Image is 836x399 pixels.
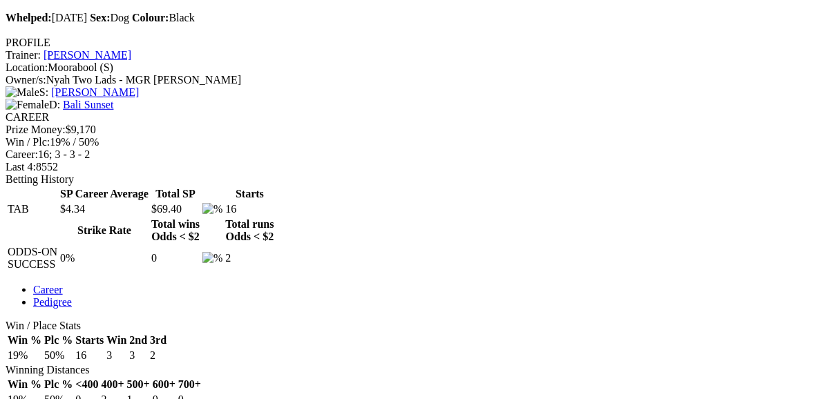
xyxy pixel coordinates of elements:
[6,74,46,86] span: Owner/s:
[202,252,222,264] img: %
[6,111,830,124] div: CAREER
[6,12,52,23] b: Whelped:
[149,349,167,362] td: 2
[225,217,274,244] th: Total runs Odds < $2
[33,296,72,308] a: Pedigree
[6,86,48,98] span: S:
[33,284,63,295] a: Career
[7,333,42,347] th: Win %
[126,378,151,391] th: 500+
[59,187,149,201] th: SP Career Average
[149,333,167,347] th: 3rd
[6,61,48,73] span: Location:
[44,49,131,61] a: [PERSON_NAME]
[129,349,148,362] td: 3
[59,202,149,216] td: $4.34
[6,364,830,376] div: Winning Distances
[75,333,104,347] th: Starts
[151,217,200,244] th: Total wins Odds < $2
[151,202,200,216] td: $69.40
[225,187,274,201] th: Starts
[6,124,830,136] div: $9,170
[6,148,830,161] div: 16; 3 - 3 - 2
[225,245,274,271] td: 2
[132,12,195,23] span: Black
[6,320,830,332] div: Win / Place Stats
[6,99,49,111] img: Female
[6,86,39,99] img: Male
[51,86,139,98] a: [PERSON_NAME]
[6,136,50,148] span: Win / Plc:
[202,203,222,215] img: %
[75,349,104,362] td: 16
[44,378,73,391] th: Plc %
[90,12,110,23] b: Sex:
[6,37,830,49] div: PROFILE
[6,99,60,110] span: D:
[152,378,176,391] th: 600+
[151,187,200,201] th: Total SP
[6,136,830,148] div: 19% / 50%
[129,333,148,347] th: 2nd
[6,74,830,86] div: Nyah Two Lads - MGR [PERSON_NAME]
[7,349,42,362] td: 19%
[90,12,129,23] span: Dog
[106,349,127,362] td: 3
[106,333,127,347] th: Win
[63,99,113,110] a: Bali Sunset
[44,349,73,362] td: 50%
[132,12,169,23] b: Colour:
[151,245,200,271] td: 0
[7,378,42,391] th: Win %
[6,61,830,74] div: Moorabool (S)
[59,245,149,271] td: 0%
[59,217,149,244] th: Strike Rate
[6,161,36,173] span: Last 4:
[7,245,58,271] td: ODDS-ON SUCCESS
[6,124,66,135] span: Prize Money:
[6,148,38,160] span: Career:
[6,161,830,173] div: 8552
[6,49,41,61] span: Trainer:
[225,202,274,216] td: 16
[6,173,830,186] div: Betting History
[101,378,125,391] th: 400+
[6,12,87,23] span: [DATE]
[44,333,73,347] th: Plc %
[75,378,99,391] th: <400
[178,378,202,391] th: 700+
[7,202,58,216] td: TAB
